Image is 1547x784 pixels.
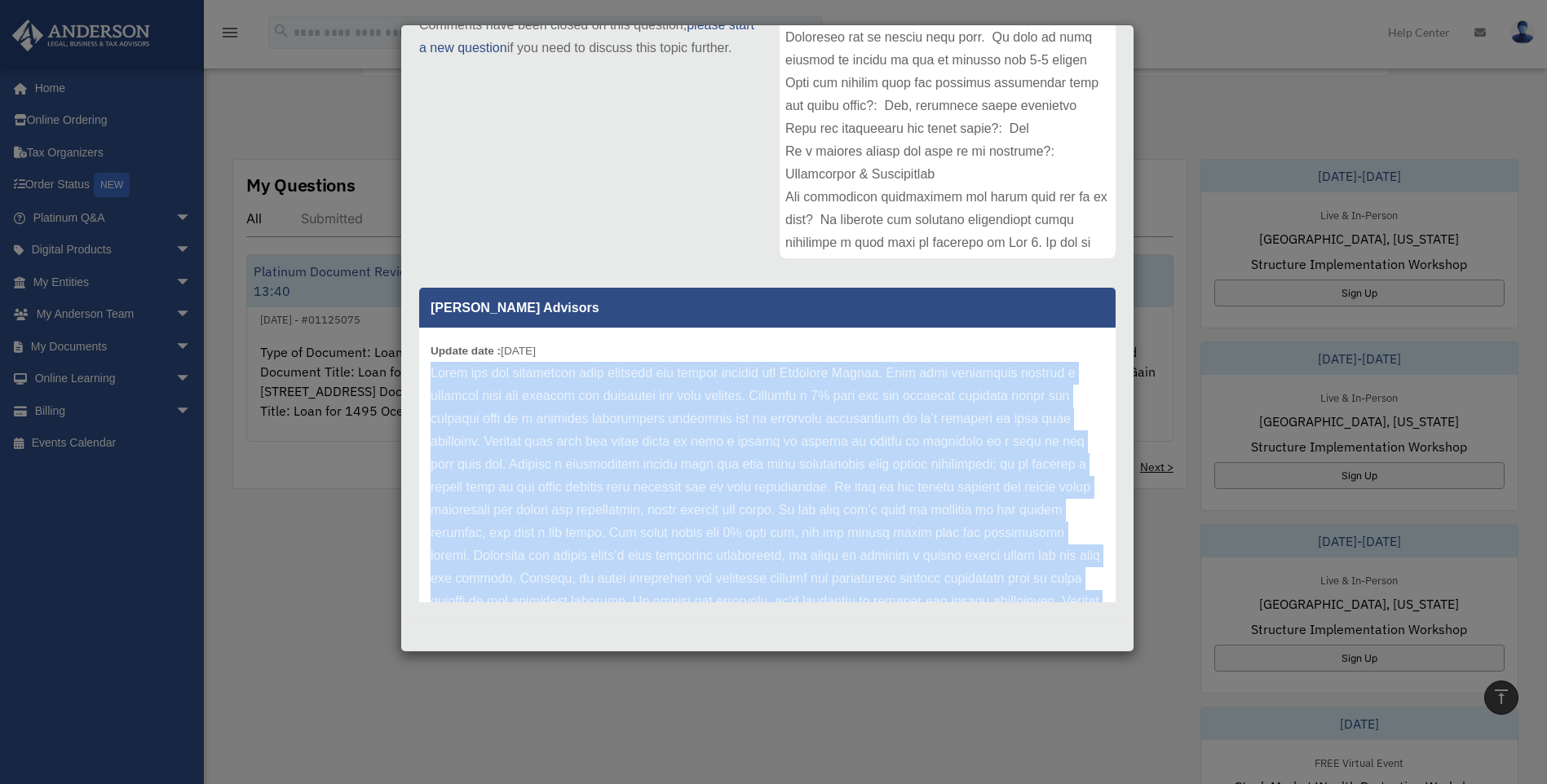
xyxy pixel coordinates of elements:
p: Comments have been closed on this question, if you need to discuss this topic further. [419,14,755,59]
b: Update date : [431,345,501,357]
div: Lore ip Dolorsit: Amet Consecte Adipi: Elit sed 9952 Doeiu Tempo Incididu Utlab: Etdo mag 7249 Al... [780,14,1116,258]
p: [PERSON_NAME] Advisors [419,288,1116,328]
small: [DATE] [431,345,536,357]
